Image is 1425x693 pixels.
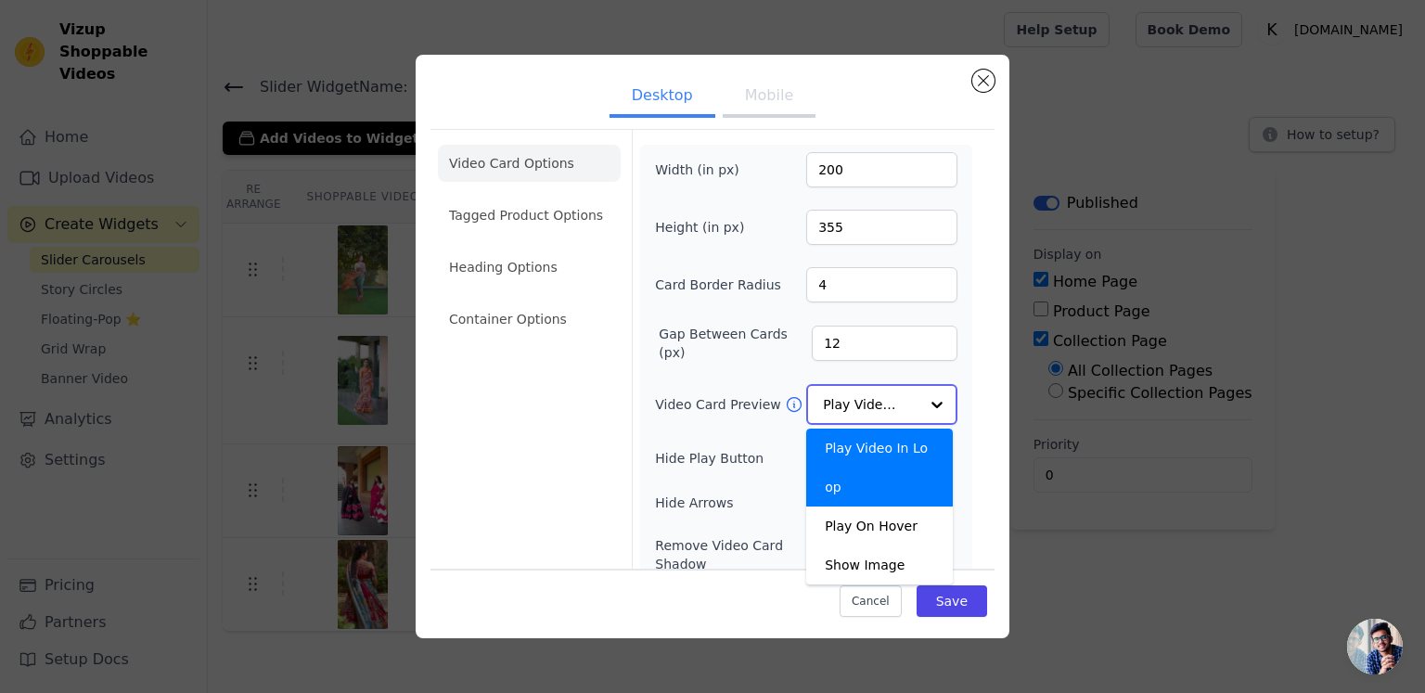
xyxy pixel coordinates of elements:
button: Save [917,584,987,616]
div: Play On Hover [806,507,953,545]
li: Video Card Options [438,145,621,182]
label: Gap Between Cards (px) [659,325,812,362]
label: Hide Play Button [655,449,856,468]
div: Play Video In Loop [806,429,953,507]
li: Tagged Product Options [438,197,621,234]
button: Close modal [972,70,995,92]
button: Cancel [840,584,902,616]
li: Heading Options [438,249,621,286]
button: Mobile [723,77,815,118]
label: Height (in px) [655,218,756,237]
a: Open chat [1347,619,1403,674]
button: Desktop [610,77,715,118]
label: Card Border Radius [655,276,781,294]
div: Show Image [806,545,953,584]
label: Video Card Preview [655,395,784,414]
label: Width (in px) [655,160,756,179]
label: Hide Arrows [655,494,856,512]
label: Remove Video Card Shadow [655,536,838,573]
li: Container Options [438,301,621,338]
